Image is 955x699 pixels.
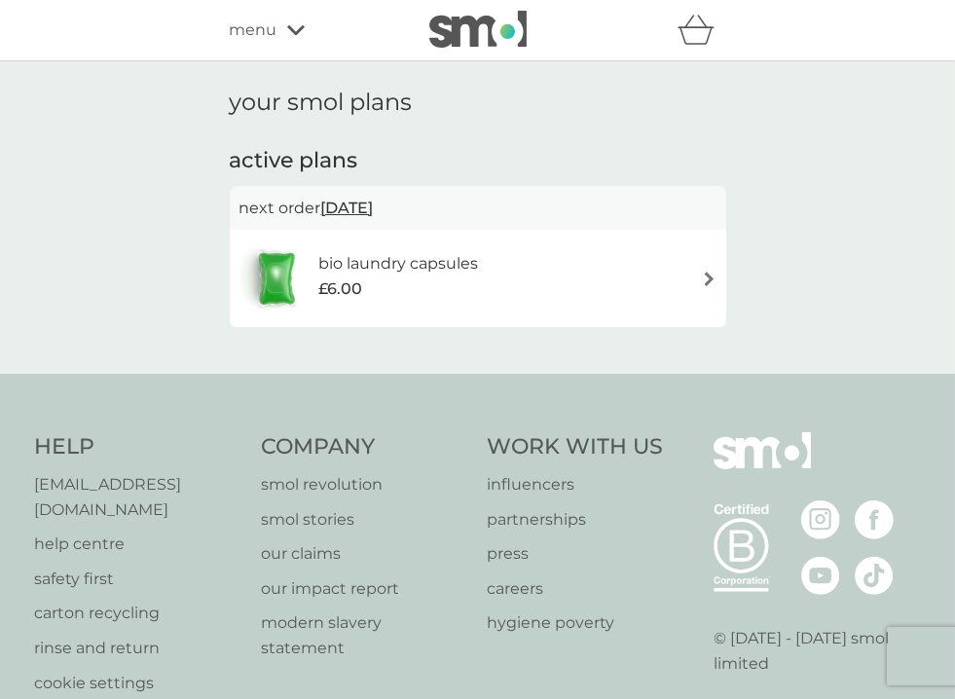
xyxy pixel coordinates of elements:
[239,244,313,313] img: bio laundry capsules
[35,671,242,696] a: cookie settings
[261,610,468,660] a: modern slavery statement
[488,610,664,636] a: hygiene poverty
[261,507,468,533] a: smol stories
[35,472,242,522] a: [EMAIL_ADDRESS][DOMAIN_NAME]
[488,507,664,533] a: partnerships
[714,626,921,676] p: © [DATE] - [DATE] smol limited
[230,89,726,117] h1: your smol plans
[678,11,726,50] div: basket
[35,567,242,592] a: safety first
[321,189,374,227] span: [DATE]
[801,500,840,539] img: visit the smol Instagram page
[261,576,468,602] a: our impact report
[429,11,527,48] img: smol
[35,532,242,557] a: help centre
[855,500,894,539] img: visit the smol Facebook page
[230,146,726,176] h2: active plans
[702,272,716,286] img: arrow right
[261,472,468,497] a: smol revolution
[261,541,468,567] a: our claims
[261,432,468,462] h4: Company
[488,472,664,497] a: influencers
[35,432,242,462] h4: Help
[488,432,664,462] h4: Work With Us
[855,556,894,595] img: visit the smol Tiktok page
[230,18,277,43] span: menu
[318,276,362,302] span: £6.00
[488,541,664,567] a: press
[714,432,811,498] img: smol
[239,196,716,221] p: next order
[801,556,840,595] img: visit the smol Youtube page
[488,576,664,602] a: careers
[318,251,478,276] h6: bio laundry capsules
[35,636,242,661] a: rinse and return
[35,601,242,626] a: carton recycling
